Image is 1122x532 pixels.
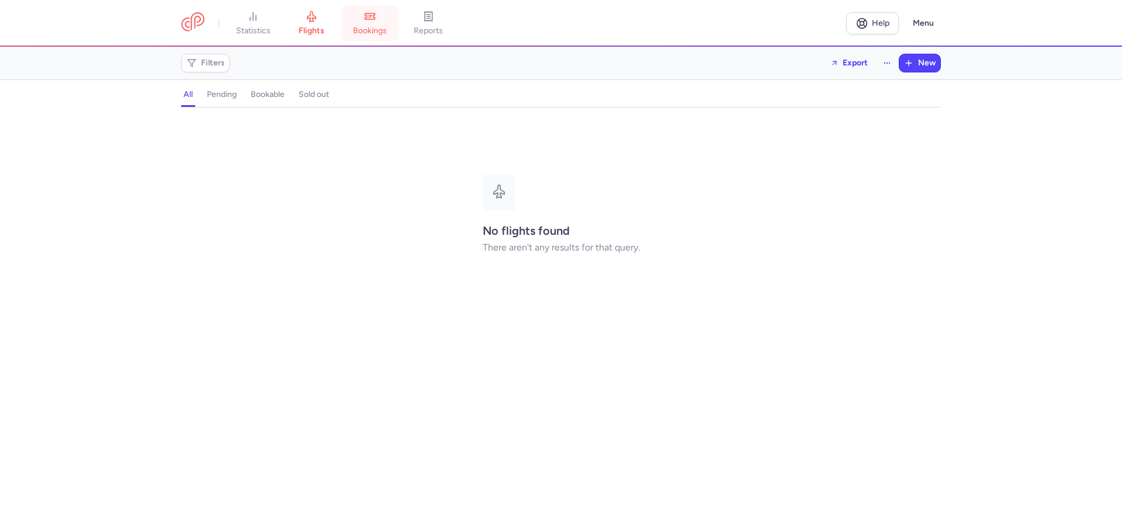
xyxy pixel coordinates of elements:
span: Export [843,58,868,67]
h4: all [183,89,193,100]
span: statistics [236,26,271,36]
h4: bookable [251,89,285,100]
p: There aren't any results for that query. [483,242,640,253]
button: Export [823,54,875,72]
span: Filters [201,58,225,68]
h4: sold out [299,89,329,100]
span: New [918,58,936,68]
a: flights [282,11,341,36]
span: flights [299,26,324,36]
strong: No flights found [483,224,570,238]
span: reports [414,26,443,36]
span: Help [872,19,889,27]
button: New [899,54,940,72]
a: statistics [224,11,282,36]
span: bookings [353,26,387,36]
button: Filters [182,54,229,72]
h4: pending [207,89,237,100]
button: Menu [906,12,941,34]
a: Help [846,12,899,34]
a: CitizenPlane red outlined logo [181,12,205,34]
a: reports [399,11,458,36]
a: bookings [341,11,399,36]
